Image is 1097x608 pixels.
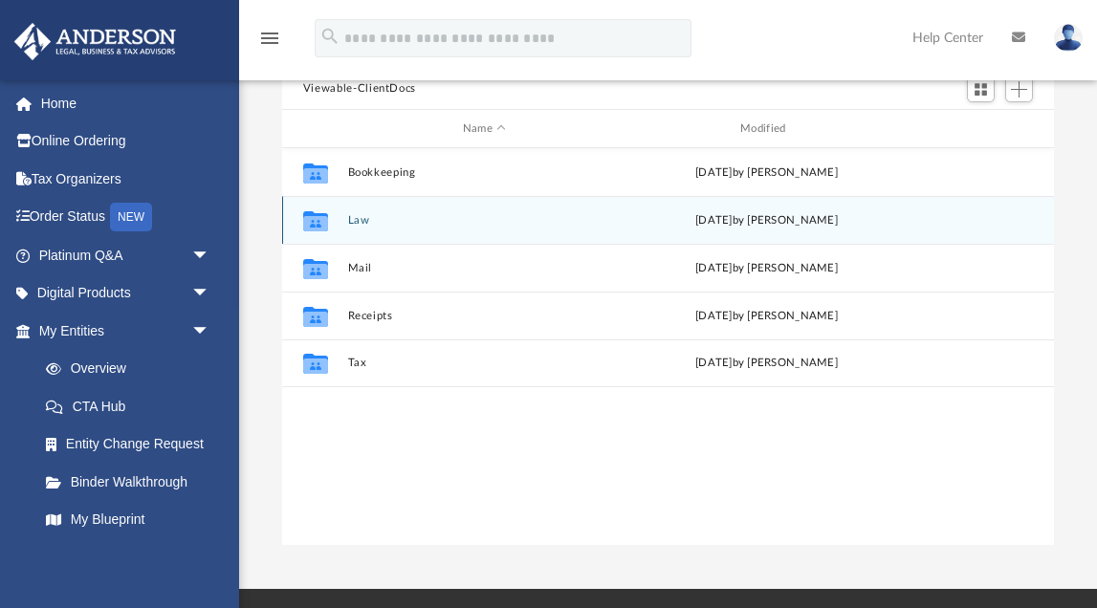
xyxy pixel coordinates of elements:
span: arrow_drop_down [191,274,230,314]
a: menu [258,36,281,50]
a: Tax Organizers [13,160,239,198]
a: Home [13,84,239,122]
div: [DATE] by [PERSON_NAME] [629,164,903,182]
div: grid [282,148,1054,545]
span: [DATE] [695,215,733,226]
button: Law [347,214,621,227]
button: Viewable-ClientDocs [303,80,416,98]
img: User Pic [1054,24,1083,52]
div: id [291,120,339,138]
div: [DATE] by [PERSON_NAME] [629,356,903,373]
a: My Blueprint [27,501,230,539]
a: CTA Hub [27,387,239,425]
button: Add [1005,76,1034,102]
a: Binder Walkthrough [27,463,239,501]
div: NEW [110,203,152,231]
button: Receipts [347,310,621,322]
button: Bookkeeping [347,166,621,179]
div: id [911,120,1045,138]
div: by [PERSON_NAME] [629,212,903,229]
span: arrow_drop_down [191,312,230,351]
button: Mail [347,262,621,274]
a: Order StatusNEW [13,198,239,237]
a: My Entitiesarrow_drop_down [13,312,239,350]
a: Entity Change Request [27,425,239,464]
div: [DATE] by [PERSON_NAME] [629,260,903,277]
a: Digital Productsarrow_drop_down [13,274,239,313]
span: arrow_drop_down [191,236,230,275]
a: Online Ordering [13,122,239,161]
a: Tax Due Dates [27,538,239,576]
button: Tax [347,358,621,370]
button: Switch to Grid View [967,76,996,102]
div: Modified [629,120,904,138]
i: menu [258,27,281,50]
img: Anderson Advisors Platinum Portal [9,23,182,60]
div: [DATE] by [PERSON_NAME] [629,308,903,325]
a: Platinum Q&Aarrow_drop_down [13,236,239,274]
div: Name [346,120,621,138]
a: Overview [27,350,239,388]
i: search [319,26,340,47]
